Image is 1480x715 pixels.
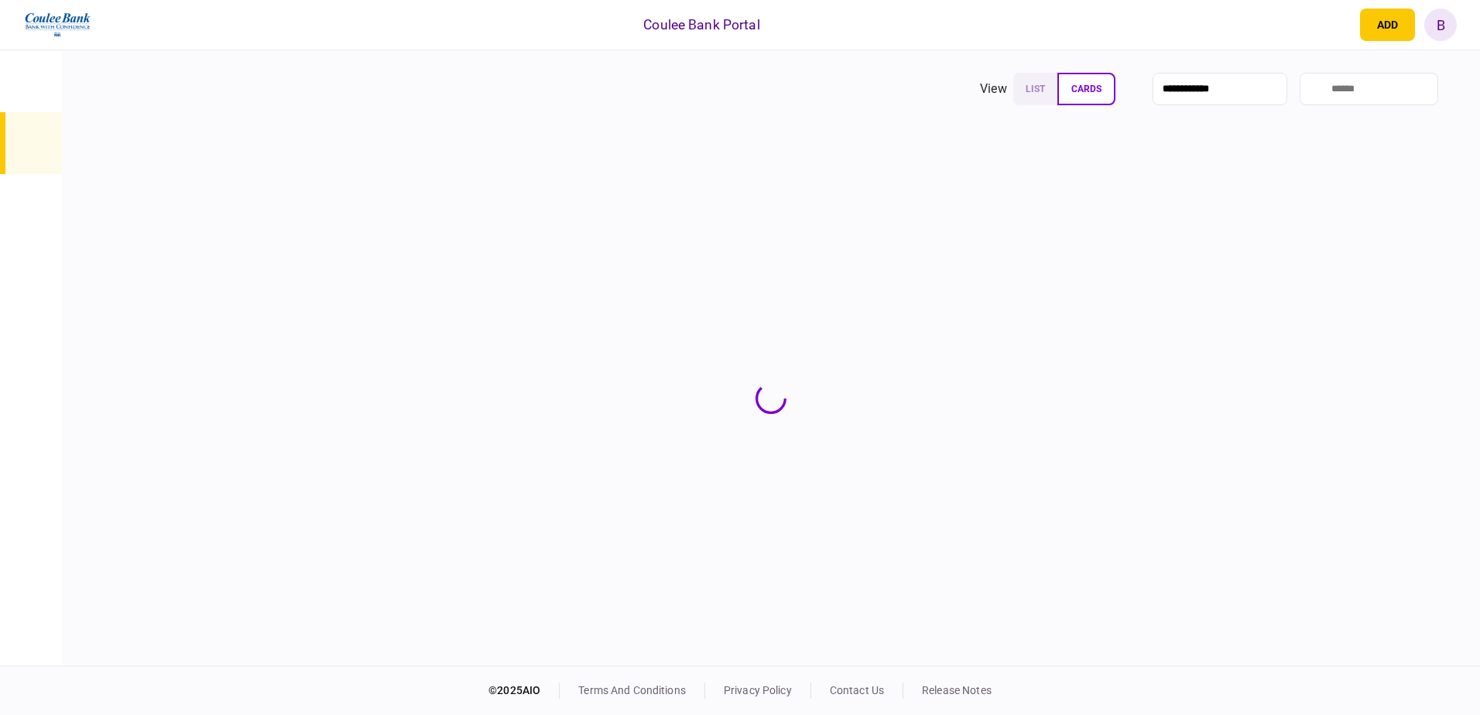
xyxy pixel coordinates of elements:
a: release notes [922,684,992,696]
span: cards [1071,84,1101,94]
div: view [980,80,1007,98]
button: open adding identity options [1360,9,1415,41]
span: list [1026,84,1045,94]
button: list [1013,73,1057,105]
a: privacy policy [724,684,792,696]
button: cards [1057,73,1115,105]
button: B [1424,9,1457,41]
button: open notifications list [1318,9,1351,41]
div: Coulee Bank Portal [643,15,759,35]
a: contact us [830,684,884,696]
img: client company logo [23,5,92,44]
div: © 2025 AIO [488,682,560,699]
a: terms and conditions [578,684,686,696]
